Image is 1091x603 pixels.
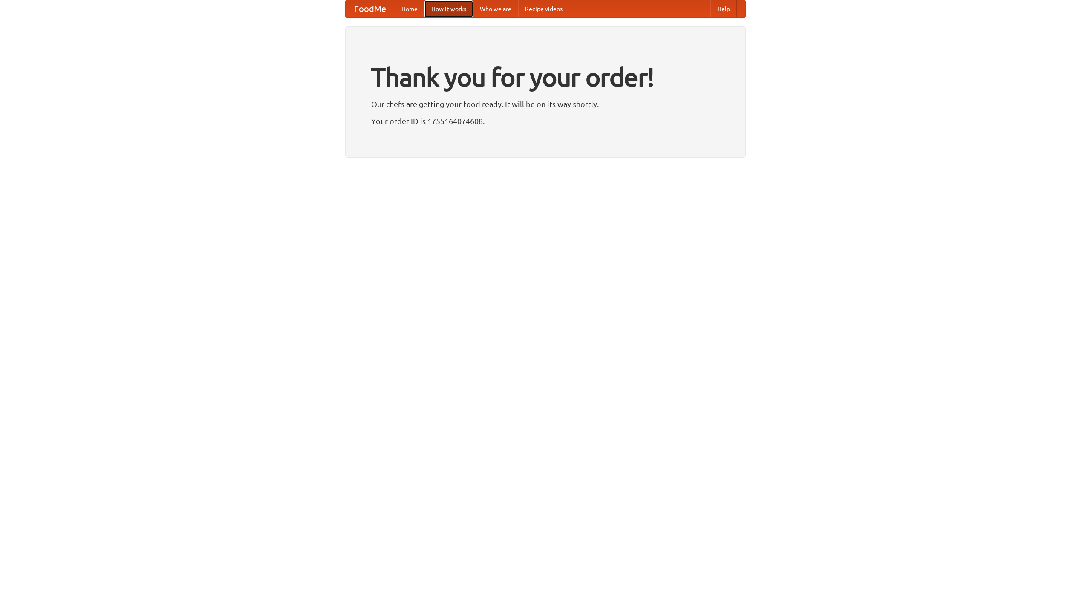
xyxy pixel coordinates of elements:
[518,0,569,17] a: Recipe videos
[710,0,737,17] a: Help
[371,98,720,110] p: Our chefs are getting your food ready. It will be on its way shortly.
[395,0,424,17] a: Home
[473,0,518,17] a: Who we are
[371,57,720,98] h1: Thank you for your order!
[424,0,473,17] a: How it works
[371,115,720,127] p: Your order ID is 1755164074608.
[346,0,395,17] a: FoodMe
